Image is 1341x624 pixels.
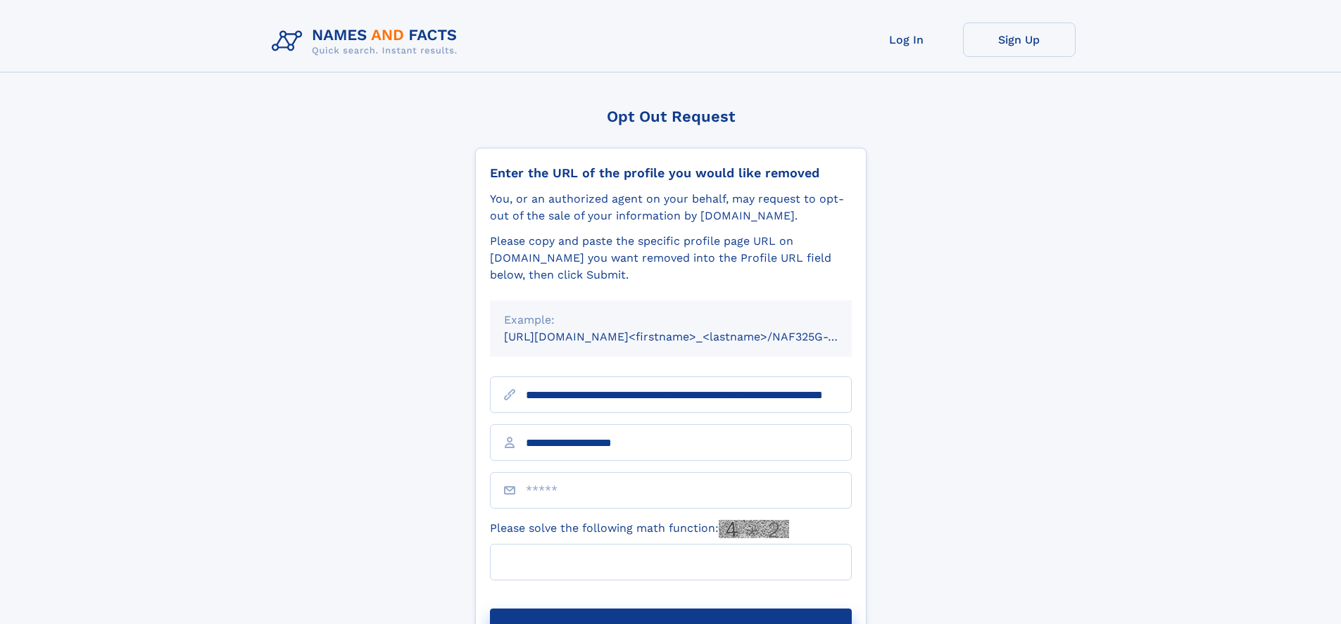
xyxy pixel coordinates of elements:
[490,233,852,284] div: Please copy and paste the specific profile page URL on [DOMAIN_NAME] you want removed into the Pr...
[504,330,879,343] small: [URL][DOMAIN_NAME]<firstname>_<lastname>/NAF325G-xxxxxxxx
[504,312,838,329] div: Example:
[850,23,963,57] a: Log In
[963,23,1076,57] a: Sign Up
[475,108,867,125] div: Opt Out Request
[490,191,852,224] div: You, or an authorized agent on your behalf, may request to opt-out of the sale of your informatio...
[266,23,469,61] img: Logo Names and Facts
[490,520,789,538] label: Please solve the following math function:
[490,165,852,181] div: Enter the URL of the profile you would like removed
